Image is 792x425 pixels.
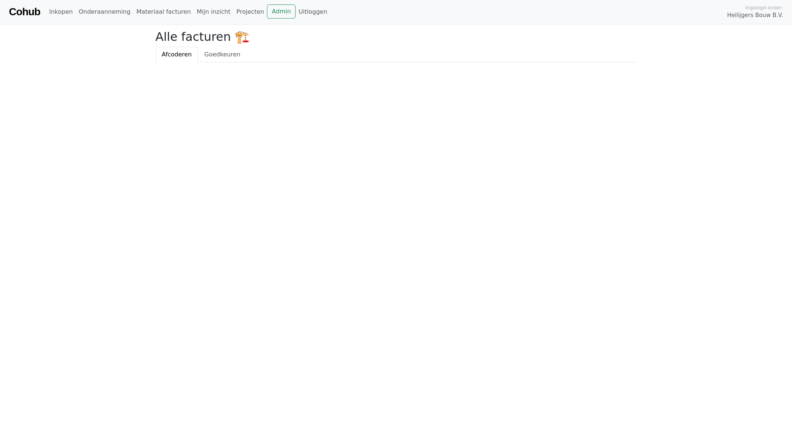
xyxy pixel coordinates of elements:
span: Ingelogd onder: [745,4,783,11]
a: Afcoderen [156,47,198,62]
span: Afcoderen [162,51,192,58]
a: Mijn inzicht [194,4,234,19]
a: Admin [267,4,296,19]
a: Cohub [9,3,40,21]
a: Materiaal facturen [133,4,194,19]
a: Onderaanneming [76,4,133,19]
span: Heilijgers Bouw B.V. [727,11,783,20]
a: Inkopen [46,4,75,19]
h2: Alle facturen 🏗️ [156,30,637,44]
span: Goedkeuren [204,51,240,58]
a: Projecten [234,4,267,19]
a: Uitloggen [296,4,330,19]
a: Goedkeuren [198,47,247,62]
